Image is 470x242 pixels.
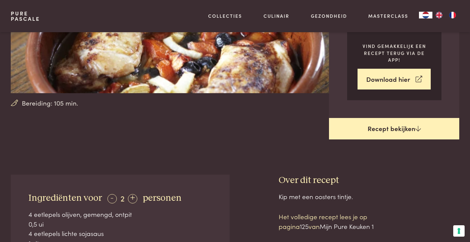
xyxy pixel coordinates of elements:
[11,11,40,21] a: PurePascale
[432,12,446,18] a: EN
[368,12,408,19] a: Masterclass
[329,118,459,139] a: Recept bekijken
[320,222,374,231] span: Mijn Pure Keuken 1
[208,12,242,19] a: Collecties
[446,12,459,18] a: FR
[279,175,459,186] h3: Over dit recept
[128,194,137,203] div: +
[419,12,432,18] div: Language
[22,98,78,108] span: Bereiding: 105 min.
[453,225,465,237] button: Uw voorkeuren voor toestemming voor trackingtechnologieën
[432,12,459,18] ul: Language list
[300,222,309,231] span: 125
[29,193,102,203] span: Ingrediënten voor
[29,209,212,219] div: 4 eetlepels olijven, gemengd, ontpit
[358,69,431,90] a: Download hier
[358,43,431,63] p: Vind gemakkelijk een recept terug via de app!
[279,212,393,231] p: Het volledige recept lees je op pagina van
[311,12,347,19] a: Gezondheid
[107,194,117,203] div: -
[419,12,432,18] a: NL
[29,219,212,229] div: 0,5 ui
[29,229,212,238] div: 4 eetlepels lichte sojasaus
[121,192,125,203] span: 2
[264,12,289,19] a: Culinair
[419,12,459,18] aside: Language selected: Nederlands
[279,192,459,201] div: Kip met een oosters tintje.
[143,193,182,203] span: personen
